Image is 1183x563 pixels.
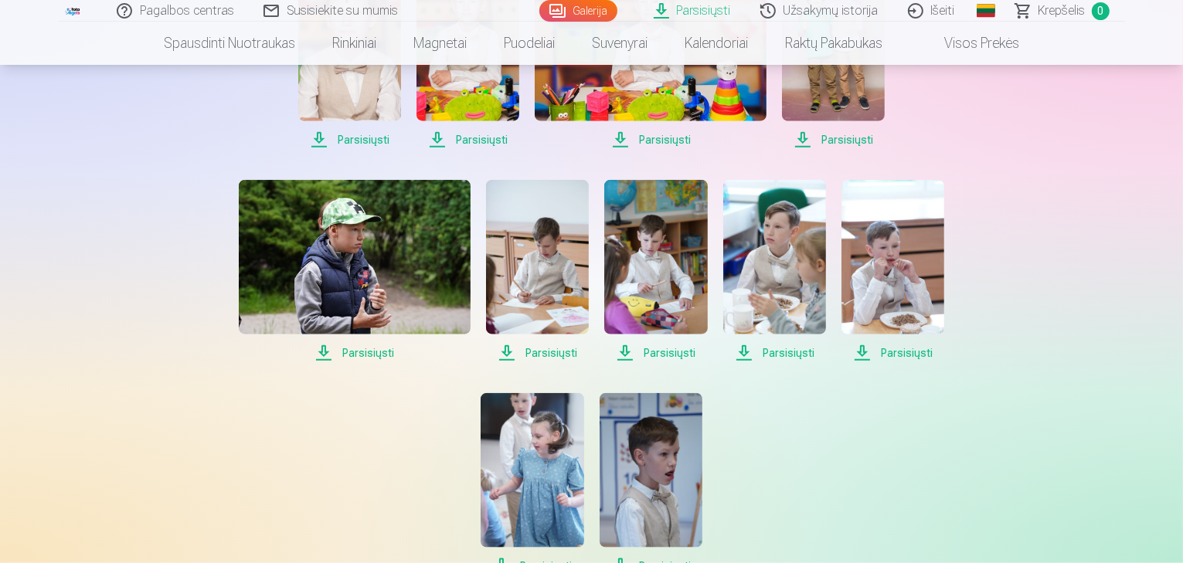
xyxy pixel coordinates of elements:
span: Parsisiųsti [298,131,401,149]
a: Parsisiųsti [239,180,471,362]
span: Parsisiųsti [486,344,589,362]
a: Parsisiųsti [723,180,826,362]
span: Parsisiųsti [239,344,471,362]
span: Parsisiųsti [782,131,885,149]
span: 0 [1092,2,1110,20]
a: Visos prekės [901,22,1038,65]
a: Spausdinti nuotraukas [145,22,314,65]
a: Parsisiųsti [841,180,944,362]
a: Suvenyrai [573,22,666,65]
span: Parsisiųsti [416,131,519,149]
a: Puodeliai [485,22,573,65]
a: Parsisiųsti [486,180,589,362]
a: Magnetai [395,22,485,65]
span: Parsisiųsti [841,344,944,362]
span: Parsisiųsti [535,131,767,149]
a: Raktų pakabukas [767,22,901,65]
a: Rinkiniai [314,22,395,65]
a: Kalendoriai [666,22,767,65]
img: /fa5 [65,6,82,15]
span: Krepšelis [1039,2,1086,20]
a: Parsisiųsti [604,180,707,362]
span: Parsisiųsti [723,344,826,362]
span: Parsisiųsti [604,344,707,362]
